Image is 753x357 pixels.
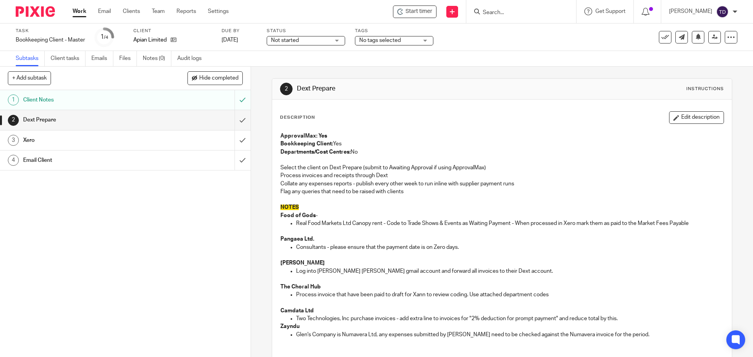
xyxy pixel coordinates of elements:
[16,51,45,66] a: Subtasks
[297,85,519,93] h1: Dext Prepare
[98,7,111,15] a: Email
[296,219,723,227] p: Real Food Markets Ltd Canopy rent - Code to Trade Shows & Events as Waiting Payment - When proces...
[669,7,712,15] p: [PERSON_NAME]
[133,28,212,34] label: Client
[406,7,432,16] span: Start timer
[482,9,553,16] input: Search
[51,51,85,66] a: Client tasks
[8,94,19,105] div: 1
[355,28,433,34] label: Tags
[296,291,723,299] p: Process invoice that have been paid to draft for Xann to review coding. Use attached department c...
[669,111,724,124] button: Edit description
[280,236,314,242] strong: Pangaea Ltd.
[716,5,729,18] img: svg%3E
[280,141,333,147] strong: Bookkeeping Client:
[280,114,315,121] p: Description
[152,7,165,15] a: Team
[177,51,207,66] a: Audit logs
[267,28,345,34] label: Status
[280,188,723,196] p: Flag any queries that need to be raised with clients
[296,243,723,251] p: Consultants - please ensure that the payment date is on Zero days.
[123,7,140,15] a: Clients
[296,331,723,339] p: Glen's Company is Numavera Ltd, any expenses submitted by [PERSON_NAME] need to be checked agains...
[104,35,108,40] small: /4
[280,212,723,219] p: -
[23,154,159,166] h1: Email Client
[8,155,19,166] div: 4
[187,71,243,85] button: Hide completed
[16,6,55,17] img: Pixie
[280,140,723,148] p: Yes
[8,71,51,85] button: + Add subtask
[280,164,723,172] p: Select the client on Dext Prepare (submit to Awaiting Approval if using ApprovalMax)
[222,28,257,34] label: Due by
[595,9,626,14] span: Get Support
[16,28,85,34] label: Task
[280,324,300,329] strong: Zayndu
[280,83,293,95] div: 2
[280,172,723,179] p: Process invoices and receipts through Dext
[280,149,351,155] strong: Departments/Cost Centres:
[280,205,299,210] span: NOTES
[393,5,437,18] div: Apian Limited - Bookkeeping Client - Master
[133,36,167,44] p: Apian Limited
[23,134,159,146] h1: Xero
[23,114,159,126] h1: Dext Prepare
[23,94,159,106] h1: Client Notes
[91,51,113,66] a: Emails
[280,260,325,266] strong: [PERSON_NAME]
[8,115,19,126] div: 2
[73,7,86,15] a: Work
[199,75,238,82] span: Hide completed
[16,36,85,44] div: Bookkeeping Client - Master
[280,148,723,156] p: No
[280,133,327,139] strong: ApprovalMax: Yes
[271,38,299,43] span: Not started
[176,7,196,15] a: Reports
[280,308,314,314] strong: Camdata Ltd
[222,37,238,43] span: [DATE]
[208,7,229,15] a: Settings
[280,180,723,188] p: Collate any expenses reports - publish every other week to run inline with supplier payment runs
[296,315,723,323] p: Two Technologies, Inc purchase invoices - add extra line to invoices for "2% deduction for prompt...
[100,33,108,42] div: 1
[359,38,401,43] span: No tags selected
[143,51,171,66] a: Notes (0)
[8,135,19,146] div: 3
[119,51,137,66] a: Files
[280,284,321,290] strong: The Choral Hub
[296,267,723,275] p: Log into [PERSON_NAME] [PERSON_NAME] gmail account and forward all invoices to their Dext account.
[280,213,316,218] strong: Food of Gods
[686,86,724,92] div: Instructions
